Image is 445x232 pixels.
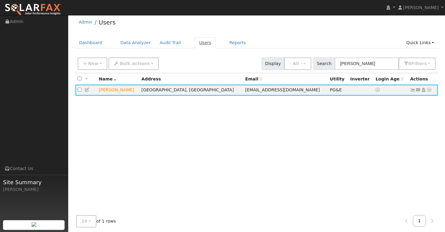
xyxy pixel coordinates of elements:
[402,37,439,48] a: Quick Links
[116,37,155,48] a: Data Analyzer
[245,87,320,92] span: [EMAIL_ADDRESS][DOMAIN_NAME]
[376,77,403,81] span: Days since last login
[155,37,186,48] a: Audit Trail
[413,215,426,227] a: 1
[142,76,241,82] div: Address
[82,219,88,224] span: 10
[139,85,243,96] td: [GEOGRAPHIC_DATA], [GEOGRAPHIC_DATA]
[424,61,427,66] span: s
[76,215,96,227] button: 10
[85,87,90,92] a: Edit User
[427,87,432,93] a: Other actions
[330,87,342,92] span: PG&E
[225,37,250,48] a: Reports
[75,37,107,48] a: Dashboard
[284,57,311,70] button: - All -
[79,20,92,25] a: Admin
[32,222,36,227] img: retrieve
[403,5,439,10] span: [PERSON_NAME]
[99,19,115,26] a: Users
[120,61,150,66] span: Bulk Actions
[245,77,262,81] span: Email
[262,57,284,70] span: Display
[3,186,65,193] div: [PERSON_NAME]
[416,87,421,93] a: mmachiwa@gmail.com
[399,57,436,70] button: 0Filters
[335,57,399,70] input: Search
[3,178,65,186] span: Site Summary
[109,57,159,70] button: Bulk Actions
[88,61,98,66] span: New
[313,57,335,70] span: Search
[421,87,426,92] a: Login As
[376,87,381,92] a: No login access
[411,61,427,66] span: Filter
[78,57,108,70] button: New
[410,87,416,92] a: Show Graph
[76,215,116,227] span: of 1 rows
[99,77,117,81] span: Name
[350,76,371,82] div: Inverter
[410,76,436,82] div: Actions
[195,37,216,48] a: Users
[97,85,139,96] td: Lead
[330,76,346,82] div: Utility
[5,3,62,16] img: SolarFax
